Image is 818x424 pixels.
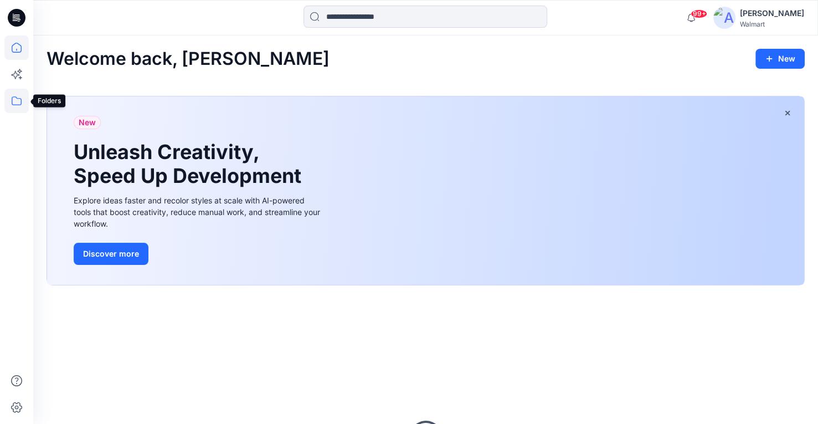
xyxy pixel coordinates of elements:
[740,7,804,20] div: [PERSON_NAME]
[47,49,330,69] h2: Welcome back, [PERSON_NAME]
[740,20,804,28] div: Walmart
[74,243,148,265] button: Discover more
[713,7,735,29] img: avatar
[74,140,306,188] h1: Unleash Creativity, Speed Up Development
[755,49,805,69] button: New
[691,9,707,18] span: 99+
[79,116,96,129] span: New
[74,243,323,265] a: Discover more
[74,195,323,229] div: Explore ideas faster and recolor styles at scale with AI-powered tools that boost creativity, red...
